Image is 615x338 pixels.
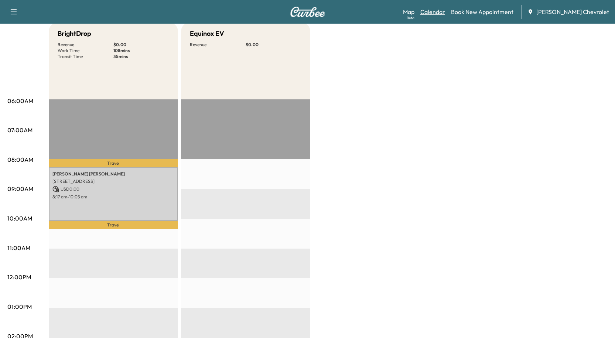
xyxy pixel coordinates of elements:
[7,243,30,252] p: 11:00AM
[7,155,33,164] p: 08:00AM
[58,54,113,59] p: Transit Time
[52,171,174,177] p: [PERSON_NAME] [PERSON_NAME]
[7,273,31,281] p: 12:00PM
[451,7,513,16] a: Book New Appointment
[7,126,33,134] p: 07:00AM
[536,7,609,16] span: [PERSON_NAME] Chevrolet
[407,15,414,21] div: Beta
[420,7,445,16] a: Calendar
[190,28,224,39] h5: Equinox EV
[58,48,113,54] p: Work Time
[52,194,174,200] p: 8:17 am - 10:05 am
[7,184,33,193] p: 09:00AM
[7,96,33,105] p: 06:00AM
[7,214,32,223] p: 10:00AM
[49,221,178,229] p: Travel
[246,42,301,48] p: $ 0.00
[403,7,414,16] a: MapBeta
[58,28,91,39] h5: BrightDrop
[49,159,178,167] p: Travel
[113,42,169,48] p: $ 0.00
[113,48,169,54] p: 108 mins
[113,54,169,59] p: 35 mins
[190,42,246,48] p: Revenue
[52,186,174,192] p: USD 0.00
[7,302,32,311] p: 01:00PM
[290,7,325,17] img: Curbee Logo
[52,178,174,184] p: [STREET_ADDRESS]
[58,42,113,48] p: Revenue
